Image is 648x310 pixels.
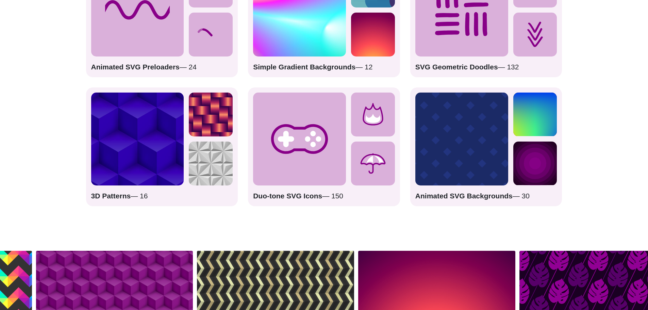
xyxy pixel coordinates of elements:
p: — 132 [415,62,557,72]
strong: Animated SVG Backgrounds [415,192,513,200]
img: glowing yellow warming the purple vector sky [351,13,395,56]
strong: SVG Geometric Doodles [415,63,498,71]
p: — 150 [253,191,395,201]
strong: Animated SVG Preloaders [91,63,180,71]
strong: Simple Gradient Backgrounds [253,63,355,71]
strong: Duo-tone SVG Icons [253,192,322,200]
img: red shiny ribbon woven into a pattern [189,93,233,136]
p: — 16 [91,191,233,201]
p: — 12 [253,62,395,72]
p: — 24 [91,62,233,72]
img: Triangular 3d panels in a pattern [189,142,233,185]
p: — 30 [415,191,557,201]
img: blue-stacked-cube-pattern [91,93,184,185]
strong: 3D Patterns [91,192,131,200]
